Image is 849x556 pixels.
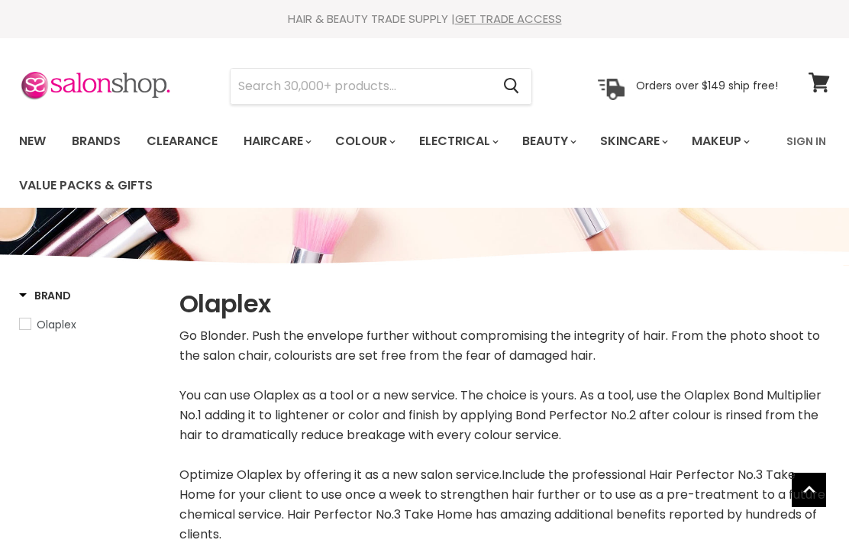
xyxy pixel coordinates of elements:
span: Olaplex [37,317,76,332]
a: Brands [60,125,132,157]
a: Colour [324,125,405,157]
div: Go Blonder. Push the envelope further without compromising the integrity of hair. From the photo ... [179,326,830,545]
input: Search [231,69,491,104]
a: GET TRADE ACCESS [455,11,562,27]
a: Haircare [232,125,321,157]
a: Clearance [135,125,229,157]
a: New [8,125,57,157]
a: Makeup [680,125,759,157]
a: Skincare [589,125,677,157]
form: Product [230,68,532,105]
a: Sign In [777,125,835,157]
a: Electrical [408,125,508,157]
a: Olaplex [19,316,160,333]
ul: Main menu [8,119,777,208]
button: Search [491,69,531,104]
h1: Olaplex [179,288,830,320]
h3: Brand [19,288,71,303]
a: Beauty [511,125,586,157]
p: Orders over $149 ship free! [636,79,778,92]
a: Value Packs & Gifts [8,170,164,202]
